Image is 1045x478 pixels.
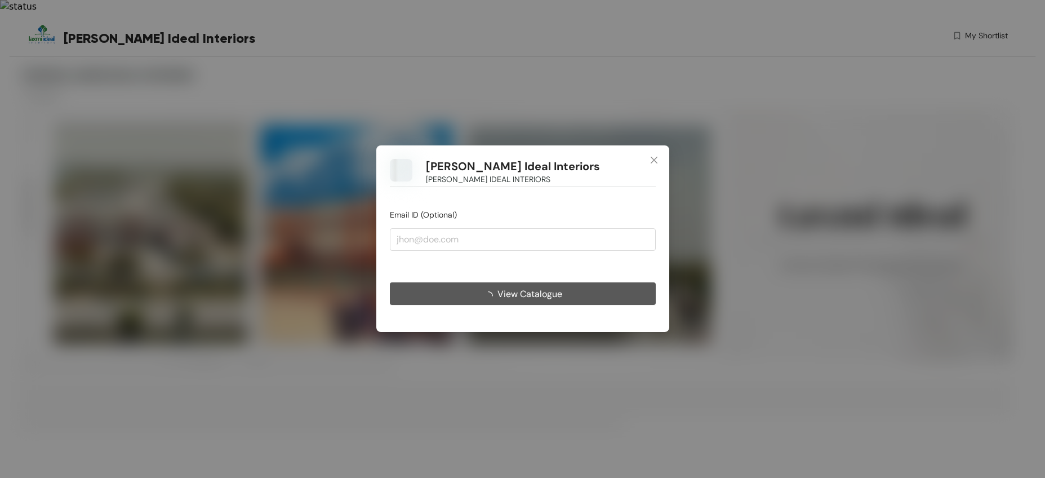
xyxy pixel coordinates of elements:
input: jhon@doe.com [390,228,656,251]
span: loading [483,291,497,300]
img: Buyer Portal [390,159,412,182]
span: close [650,156,659,165]
button: View Catalogue [390,283,656,306]
h1: [PERSON_NAME] Ideal Interiors [426,160,600,174]
span: View Catalogue [497,287,562,301]
span: [PERSON_NAME] IDEAL INTERIORS [426,174,550,186]
span: Email ID (Optional) [390,210,457,220]
button: Close [639,145,669,176]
